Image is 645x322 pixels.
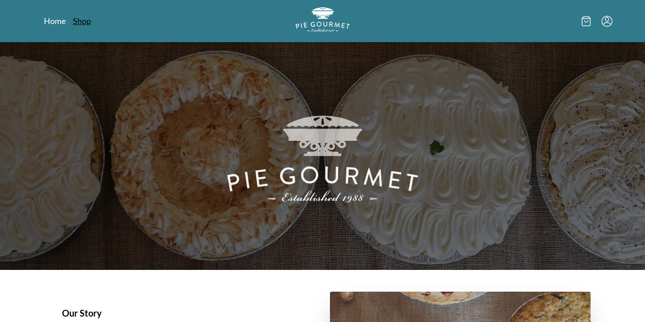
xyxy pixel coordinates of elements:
a: Logo [296,7,350,35]
a: Shop [73,15,91,26]
img: logo [296,7,350,32]
h1: Our Story [62,306,308,320]
a: Home [44,15,66,26]
button: Menu [602,16,612,27]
